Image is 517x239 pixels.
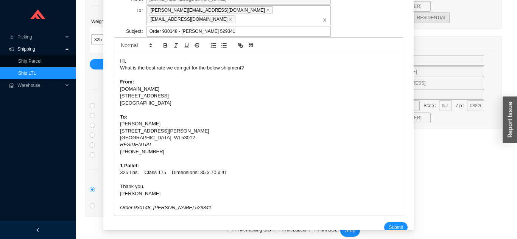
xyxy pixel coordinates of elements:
label: Zip [456,100,467,111]
div: Return Address [338,37,497,51]
div: What is the best rate we can get for the below shipment? [120,65,397,71]
em: RESIDENTIAL [120,142,152,147]
div: [PHONE_NUMBER] [120,148,397,155]
span: Submit [389,224,403,231]
span: close [322,18,327,22]
div: [GEOGRAPHIC_DATA], WI 53012 [120,134,397,141]
strong: To: [120,114,127,120]
div: [PERSON_NAME] [120,190,397,197]
label: Subject [126,26,146,37]
span: close [266,8,270,12]
span: [EMAIL_ADDRESS][DOMAIN_NAME] [148,15,235,23]
button: Add Pallet [90,59,320,69]
span: Print Labels [279,226,309,234]
input: [PERSON_NAME][EMAIL_ADDRESS][DOMAIN_NAME]close[EMAIL_ADDRESS][DOMAIN_NAME]closeclose [237,15,242,23]
span: Pallets [100,2,126,10]
span: Ship [345,226,355,235]
span: Other Services [99,165,145,174]
span: Direct Services [99,85,145,94]
div: [GEOGRAPHIC_DATA] [120,100,397,106]
a: Ship Parcel [18,59,41,64]
span: Print Packing Slip [232,226,274,234]
span: Warehouse [17,79,63,91]
button: Ship [340,225,360,237]
label: To [137,5,146,16]
div: [PERSON_NAME] [120,120,397,127]
div: 325 Lbs. Class 175 Dimensions: 35 x 70 x 41 [120,169,397,176]
span: [PERSON_NAME][EMAIL_ADDRESS][DOMAIN_NAME] [148,6,273,14]
span: Shipping [17,43,63,55]
a: Ship LTL [18,71,36,76]
div: Thank you, [120,183,397,190]
strong: 1 Pallet: [120,163,139,168]
span: close [229,17,232,21]
div: [STREET_ADDRESS] [120,93,397,99]
em: Order 930148, [PERSON_NAME] 529341 [120,205,211,210]
span: RESIDENTIAL [417,15,447,20]
div: [DOMAIN_NAME] [120,86,397,93]
span: Print BOL [315,226,340,234]
th: Weight [90,16,135,27]
span: Picking [17,31,63,43]
label: State [424,100,439,111]
div: [STREET_ADDRESS][PERSON_NAME] [120,128,397,134]
button: Submit [384,222,407,233]
div: Hi, [120,58,397,65]
strong: From: [120,79,134,85]
span: left [36,228,40,232]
